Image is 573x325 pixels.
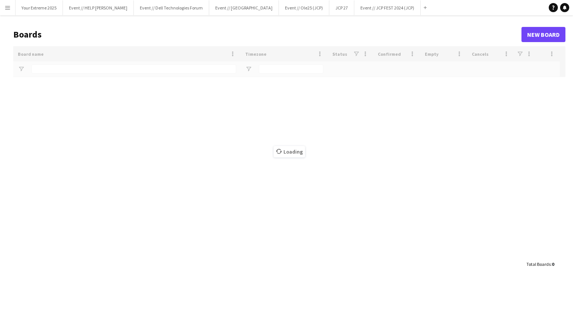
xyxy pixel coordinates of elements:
[16,0,63,15] button: Your Extreme 2025
[354,0,421,15] button: Event // JCP FEST 2024 (JCP)
[521,27,565,42] a: New Board
[13,29,521,40] h1: Boards
[526,261,551,267] span: Total Boards
[134,0,209,15] button: Event // Dell Technologies Forum
[279,0,329,15] button: Event // Ole25 (JCP)
[526,257,554,272] div: :
[552,261,554,267] span: 0
[63,0,134,15] button: Event // HELP [PERSON_NAME]
[274,146,305,157] span: Loading
[209,0,279,15] button: Event // [GEOGRAPHIC_DATA]
[329,0,354,15] button: JCP 27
